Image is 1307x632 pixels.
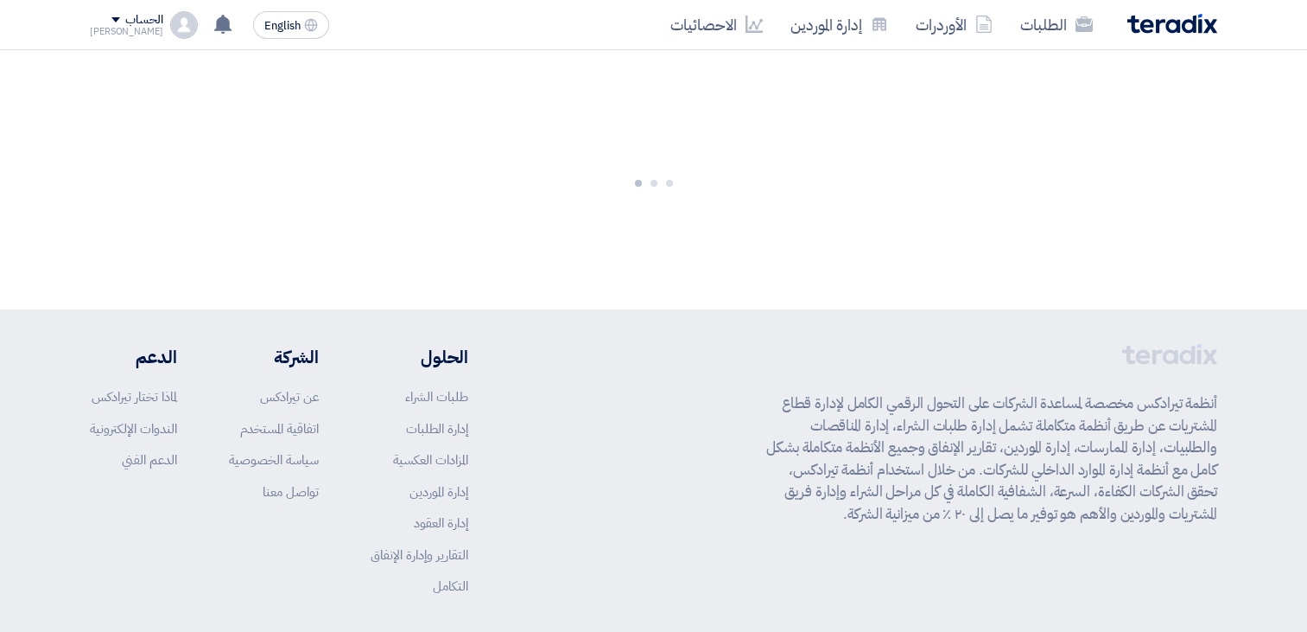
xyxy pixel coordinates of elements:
[406,419,468,438] a: إدارة الطلبات
[405,387,468,406] a: طلبات الشراء
[90,344,177,370] li: الدعم
[414,514,468,533] a: إدارة العقود
[264,20,301,32] span: English
[92,387,177,406] a: لماذا تختار تيرادكس
[90,27,163,36] div: [PERSON_NAME]
[657,4,777,45] a: الاحصائيات
[371,546,468,565] a: التقارير وإدارة الإنفاق
[409,482,468,501] a: إدارة الموردين
[240,419,319,438] a: اتفاقية المستخدم
[777,4,902,45] a: إدارة الموردين
[90,419,177,438] a: الندوات الإلكترونية
[260,387,319,406] a: عن تيرادكس
[766,393,1217,525] p: أنظمة تيرادكس مخصصة لمساعدة الشركات على التحول الرقمي الكامل لإدارة قطاع المشتريات عن طريق أنظمة ...
[433,577,468,596] a: التكامل
[125,13,162,28] div: الحساب
[371,344,468,370] li: الحلول
[1127,14,1217,34] img: Teradix logo
[229,450,319,469] a: سياسة الخصوصية
[253,11,329,39] button: English
[1006,4,1107,45] a: الطلبات
[170,11,198,39] img: profile_test.png
[902,4,1006,45] a: الأوردرات
[229,344,319,370] li: الشركة
[393,450,468,469] a: المزادات العكسية
[263,482,319,501] a: تواصل معنا
[122,450,177,469] a: الدعم الفني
